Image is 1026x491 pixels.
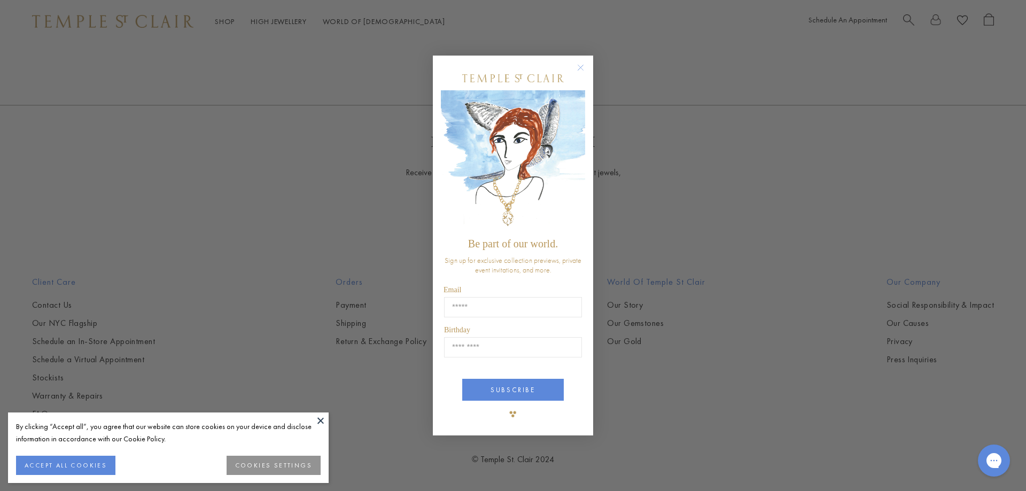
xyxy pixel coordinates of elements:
span: Be part of our world. [468,238,558,250]
img: c4a9eb12-d91a-4d4a-8ee0-386386f4f338.jpeg [441,90,585,233]
img: Temple St. Clair [462,74,564,82]
button: ACCEPT ALL COOKIES [16,456,115,475]
button: COOKIES SETTINGS [227,456,321,475]
span: Email [444,286,461,294]
button: Close dialog [579,66,593,80]
input: Email [444,297,582,317]
span: Birthday [444,326,470,334]
span: Sign up for exclusive collection previews, private event invitations, and more. [445,255,581,275]
iframe: Gorgias live chat messenger [973,441,1015,480]
img: TSC [502,403,524,425]
button: SUBSCRIBE [462,379,564,401]
div: By clicking “Accept all”, you agree that our website can store cookies on your device and disclos... [16,420,321,445]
